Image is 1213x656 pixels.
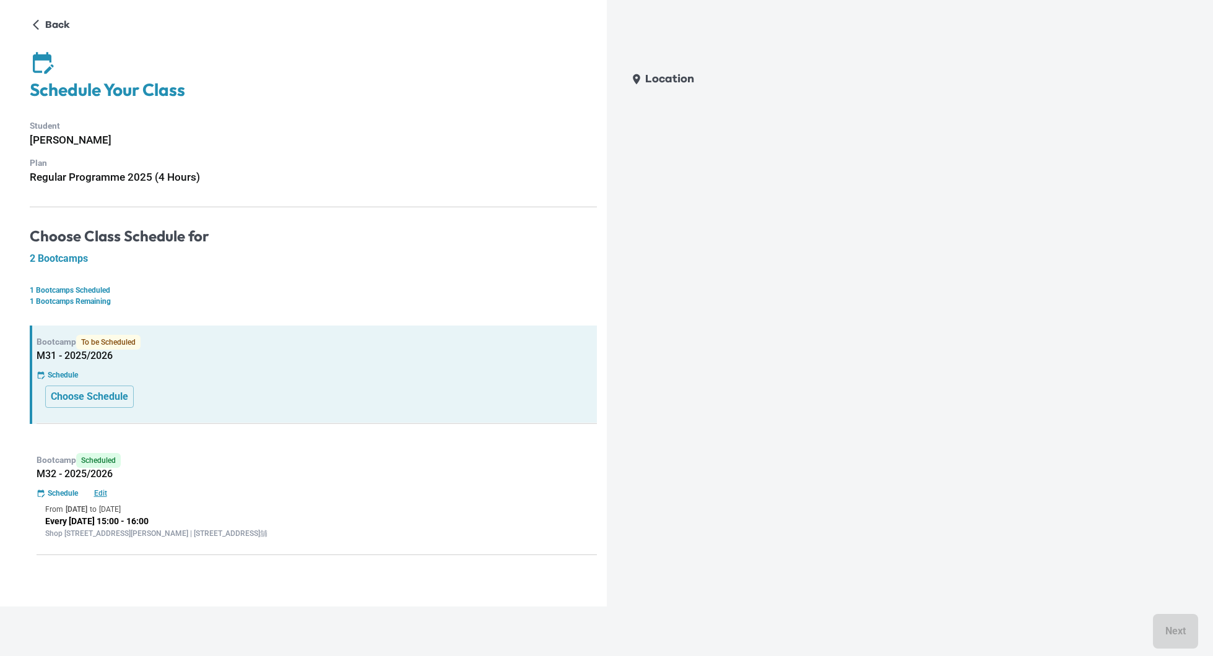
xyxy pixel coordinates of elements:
p: to [90,504,97,515]
p: Bootcamp [37,453,597,468]
h4: Choose Class Schedule for [30,227,597,246]
h6: [PERSON_NAME] [30,132,597,149]
p: [DATE] [66,504,87,515]
p: Plan [30,157,597,170]
p: Back [45,17,70,32]
h5: 2 Bootcamps [30,252,597,265]
p: Every [DATE] 15:00 - 16:00 [45,515,588,528]
p: [DATE] [99,504,121,515]
button: Back [30,15,75,35]
p: Location [645,71,694,88]
p: 1 Bootcamps Scheduled [30,285,597,296]
h5: M32 - 2025/2026 [37,468,597,480]
button: Edit [80,488,120,499]
p: Schedule [48,488,78,499]
h6: Regular Programme 2025 (4 Hours) [30,169,597,186]
p: Shop [STREET_ADDRESS][PERSON_NAME] | [STREET_ADDRESS]舖 [45,528,588,539]
p: Bootcamp [37,335,597,350]
span: To be Scheduled [76,335,141,350]
span: Scheduled [76,453,121,468]
h4: Schedule Your Class [30,79,597,101]
p: Student [30,119,597,132]
p: From [45,504,63,515]
h5: M31 - 2025/2026 [37,350,597,362]
p: 1 Bootcamps Remaining [30,296,597,307]
p: Schedule [48,369,78,381]
button: Choose Schedule [45,386,134,408]
p: Choose Schedule [51,389,128,404]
